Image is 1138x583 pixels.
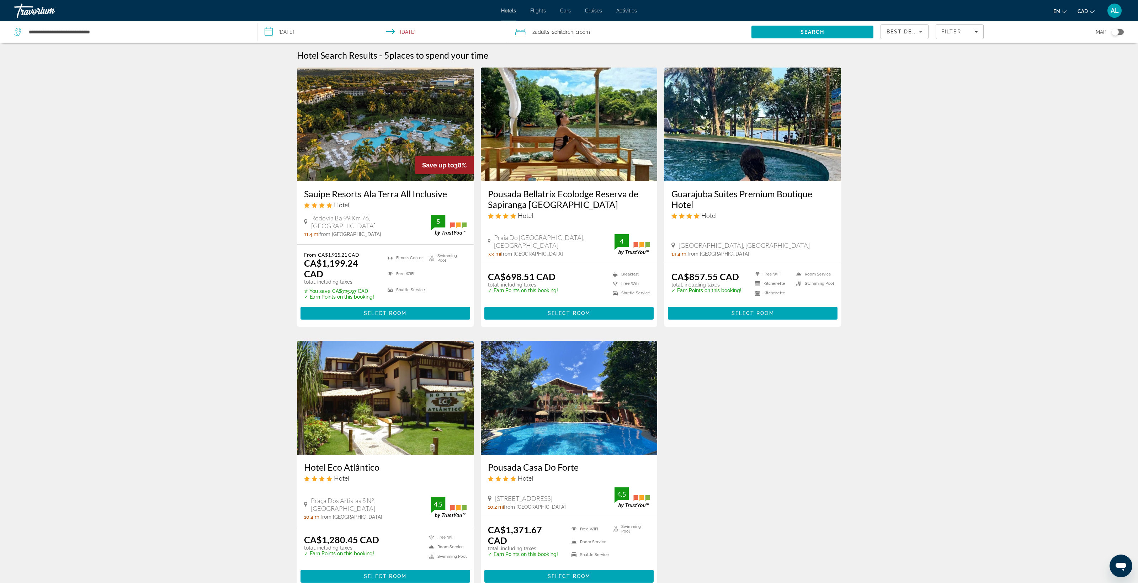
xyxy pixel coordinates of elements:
span: 10.2 mi [488,504,504,510]
div: 4 star Hotel [488,212,650,219]
input: Search hotel destination [28,27,246,37]
span: from [GEOGRAPHIC_DATA] [504,504,566,510]
a: Select Room [484,308,654,316]
span: Hotel [334,201,349,209]
li: Free WiFi [425,534,467,540]
a: Flights [530,8,546,14]
span: Adults [535,29,549,35]
li: Swimming Pool [425,252,467,264]
h3: Sauipe Resorts Ala Terra All Inclusive [304,188,467,199]
a: Select Room [301,572,470,579]
li: Free WiFi [568,524,609,534]
img: Guarajuba Suites Premium Boutique Hotel [664,68,841,181]
a: Pousada Casa Do Forte [481,341,658,455]
span: Map [1096,27,1106,37]
span: Search [801,29,825,35]
li: Fitness Center [384,252,425,264]
button: Select Room [301,307,470,320]
span: places to spend your time [389,50,488,60]
p: ✓ Earn Points on this booking! [304,294,379,300]
span: Select Room [548,573,590,579]
span: Children [554,29,573,35]
span: Select Room [364,310,406,316]
button: Select check in and out date [257,21,508,43]
li: Room Service [425,544,467,550]
img: TrustYou guest rating badge [431,497,467,518]
button: User Menu [1105,3,1124,18]
li: Swimming Pool [793,281,834,287]
p: CA$725.97 CAD [304,288,379,294]
div: 4 star Hotel [488,474,650,482]
ins: CA$1,280.45 CAD [304,534,379,545]
span: CAD [1078,9,1088,14]
p: ✓ Earn Points on this booking! [488,288,558,293]
p: total, including taxes [488,546,563,551]
p: total, including taxes [304,279,379,285]
span: Best Deals [887,29,924,34]
span: from [GEOGRAPHIC_DATA] [687,251,749,257]
span: en [1053,9,1060,14]
span: Room [578,29,590,35]
span: Praia Do [GEOGRAPHIC_DATA], [GEOGRAPHIC_DATA] [494,234,615,249]
button: Select Room [484,307,654,320]
div: 4 [615,237,629,245]
li: Free WiFi [384,268,425,280]
button: Select Room [668,307,837,320]
a: Pousada Bellatrix Ecolodge Reserva de Sapiranga [GEOGRAPHIC_DATA] [488,188,650,210]
a: Hotels [501,8,516,14]
img: Sauipe Resorts Ala Terra All Inclusive [297,68,474,181]
a: Cruises [585,8,602,14]
h2: 5 [384,50,488,60]
li: Breakfast [609,271,650,277]
ins: CA$698.51 CAD [488,271,555,282]
span: from [GEOGRAPHIC_DATA] [319,231,381,237]
div: 4 star Hotel [304,474,467,482]
span: From [304,252,316,258]
button: Filters [936,24,984,39]
button: Select Room [484,570,654,583]
p: ✓ Earn Points on this booking! [488,551,563,557]
span: Praça Dos Artistas S Nº, [GEOGRAPHIC_DATA] [311,497,431,512]
span: Rodovia Ba 99 Km 76, [GEOGRAPHIC_DATA] [311,214,431,230]
div: 4.5 [615,490,629,498]
img: TrustYou guest rating badge [431,215,467,236]
ins: CA$1,371.67 CAD [488,524,542,546]
span: [GEOGRAPHIC_DATA], [GEOGRAPHIC_DATA] [679,241,810,249]
span: , 1 [573,27,590,37]
button: Change currency [1078,6,1095,16]
span: Select Room [548,310,590,316]
span: 13.4 mi [671,251,687,257]
a: Hotel Eco Atlântico [304,462,467,472]
a: Hotel Eco Atlântico [297,341,474,455]
a: Travorium [14,1,85,20]
div: 5 [431,217,445,226]
a: Select Room [668,308,837,316]
span: , 2 [549,27,573,37]
p: ✓ Earn Points on this booking! [304,551,379,556]
li: Swimming Pool [425,553,467,560]
span: [STREET_ADDRESS] [495,494,552,502]
div: 4.5 [431,500,445,508]
button: Travelers: 2 adults, 2 children [508,21,751,43]
img: Pousada Bellatrix Ecolodge Reserva de Sapiranga Praia do Forte Bahia [481,68,658,181]
div: 4 star Hotel [671,212,834,219]
p: ✓ Earn Points on this booking! [671,288,741,293]
li: Swimming Pool [609,524,650,534]
span: Select Room [732,310,774,316]
span: from [GEOGRAPHIC_DATA] [320,514,382,520]
h3: Pousada Casa Do Forte [488,462,650,472]
li: Room Service [793,271,834,277]
li: Kitchenette [751,281,793,287]
p: total, including taxes [488,282,558,288]
mat-select: Sort by [887,27,922,36]
a: Guarajuba Suites Premium Boutique Hotel [671,188,834,210]
span: 7.3 mi [488,251,501,257]
span: from [GEOGRAPHIC_DATA] [501,251,563,257]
